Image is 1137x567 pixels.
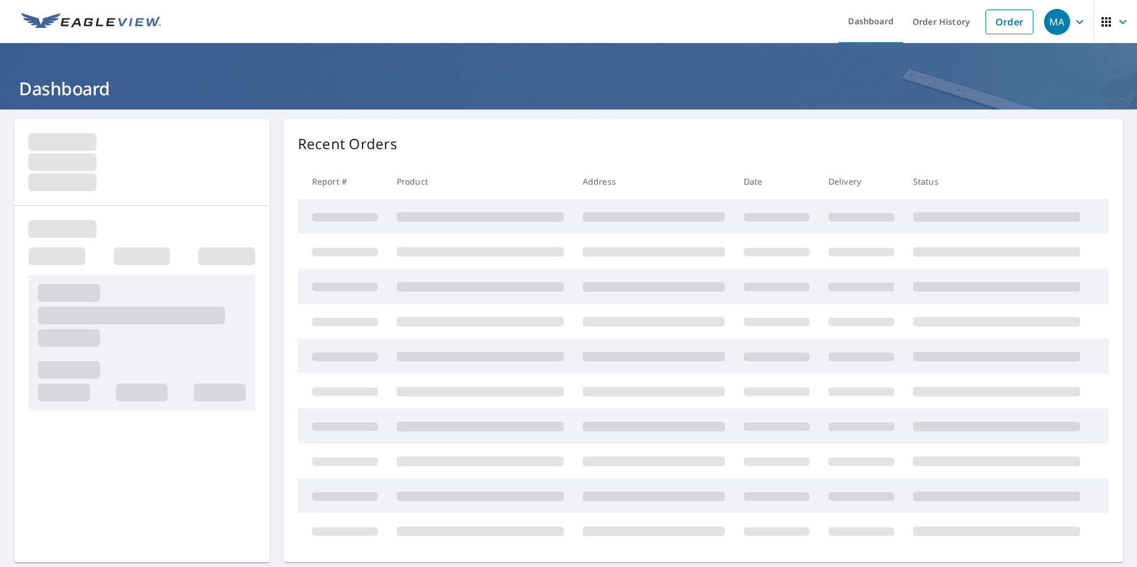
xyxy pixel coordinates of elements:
th: Product [387,164,573,199]
th: Address [573,164,734,199]
th: Date [734,164,819,199]
a: Order [985,9,1033,34]
div: MA [1044,9,1070,35]
p: Recent Orders [298,133,397,154]
th: Status [904,164,1090,199]
th: Report # [298,164,387,199]
th: Delivery [819,164,904,199]
h1: Dashboard [14,76,1123,101]
img: EV Logo [21,13,161,31]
